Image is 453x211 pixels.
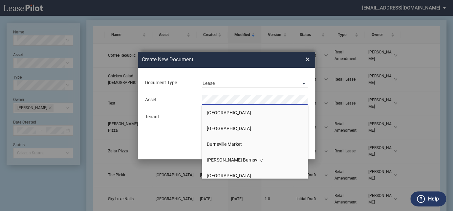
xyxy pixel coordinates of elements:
[207,126,251,131] span: [GEOGRAPHIC_DATA]
[141,114,198,120] div: Tenant
[202,78,308,88] md-select: Document Type: Lease
[202,136,308,152] li: Burnsville Market
[428,195,439,203] label: Help
[142,56,282,63] h2: Create New Document
[141,97,198,103] div: Asset
[202,105,308,121] li: [GEOGRAPHIC_DATA]
[207,157,263,163] span: [PERSON_NAME] Burnsville
[207,110,251,115] span: [GEOGRAPHIC_DATA]
[141,80,198,86] div: Document Type
[207,173,251,178] span: [GEOGRAPHIC_DATA]
[207,142,242,147] span: Burnsville Market
[202,121,308,136] li: [GEOGRAPHIC_DATA]
[203,81,215,86] div: Lease
[202,152,308,168] li: [PERSON_NAME] Burnsville
[202,168,308,183] li: [GEOGRAPHIC_DATA]
[305,54,310,65] span: ×
[138,52,315,159] md-dialog: Create New ...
